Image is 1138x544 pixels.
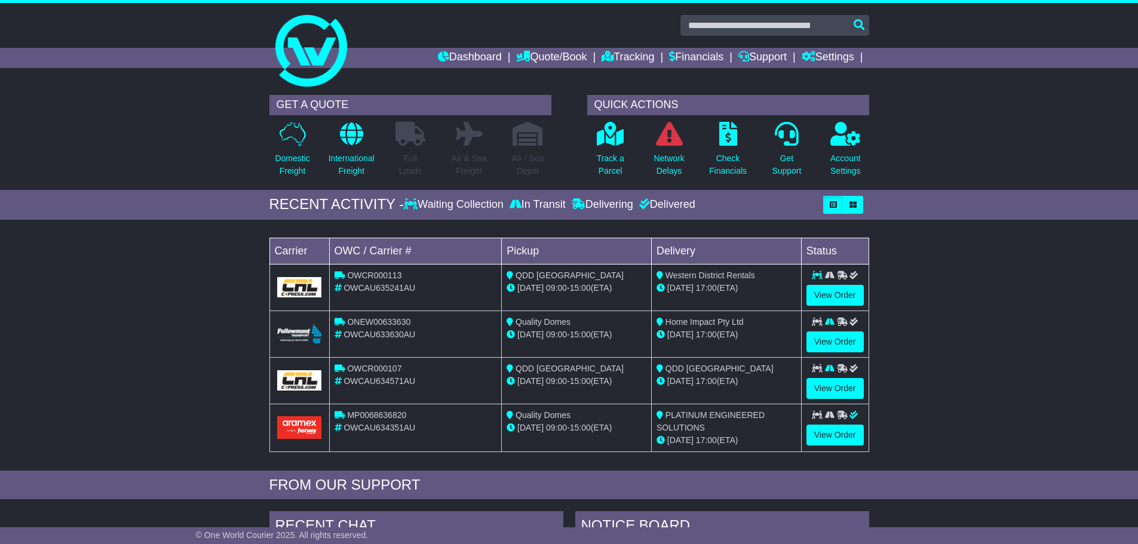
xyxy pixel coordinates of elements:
[806,285,864,306] a: View Order
[575,511,869,543] div: NOTICE BOARD
[830,121,861,184] a: AccountSettings
[507,328,646,341] div: - (ETA)
[343,283,415,293] span: OWCAU635241AU
[667,330,694,339] span: [DATE]
[546,330,567,339] span: 09:00
[517,376,544,386] span: [DATE]
[602,48,654,68] a: Tracking
[667,435,694,445] span: [DATE]
[570,423,591,432] span: 15:00
[806,331,864,352] a: View Order
[277,416,322,438] img: Aramex.png
[516,364,624,373] span: QDD [GEOGRAPHIC_DATA]
[570,283,591,293] span: 15:00
[587,95,869,115] div: QUICK ACTIONS
[343,423,415,432] span: OWCAU634351AU
[347,317,410,327] span: ONEW00633630
[329,238,502,264] td: OWC / Carrier #
[328,121,375,184] a: InternationalFreight
[657,375,796,388] div: (ETA)
[347,271,401,280] span: OWCR000113
[516,410,570,420] span: Quality Domes
[507,422,646,434] div: - (ETA)
[665,364,774,373] span: QDD [GEOGRAPHIC_DATA]
[669,48,723,68] a: Financials
[277,370,322,391] img: GetCarrierServiceLogo
[802,48,854,68] a: Settings
[343,330,415,339] span: OWCAU633630AU
[196,530,369,540] span: © One World Courier 2025. All rights reserved.
[347,364,401,373] span: OWCR000107
[277,324,322,344] img: Followmont_Transport.png
[657,434,796,447] div: (ETA)
[696,435,717,445] span: 17:00
[665,317,744,327] span: Home Impact Pty Ltd
[329,152,375,177] p: International Freight
[275,152,309,177] p: Domestic Freight
[269,196,404,213] div: RECENT ACTIVITY -
[517,330,544,339] span: [DATE]
[269,95,551,115] div: GET A QUOTE
[570,330,591,339] span: 15:00
[269,477,869,494] div: FROM OUR SUPPORT
[651,238,801,264] td: Delivery
[667,283,694,293] span: [DATE]
[830,152,861,177] p: Account Settings
[274,121,310,184] a: DomesticFreight
[269,238,329,264] td: Carrier
[569,198,636,211] div: Delivering
[546,283,567,293] span: 09:00
[657,410,765,432] span: PLATINUM ENGINEERED SOLUTIONS
[806,425,864,445] a: View Order
[771,121,802,184] a: GetSupport
[696,330,717,339] span: 17:00
[667,376,694,386] span: [DATE]
[516,271,624,280] span: QDD [GEOGRAPHIC_DATA]
[546,376,567,386] span: 09:00
[516,317,570,327] span: Quality Domes
[596,121,625,184] a: Track aParcel
[772,152,801,177] p: Get Support
[395,152,425,177] p: Full Loads
[507,198,569,211] div: In Transit
[636,198,695,211] div: Delivered
[516,48,587,68] a: Quote/Book
[502,238,652,264] td: Pickup
[404,198,506,211] div: Waiting Collection
[597,152,624,177] p: Track a Parcel
[738,48,787,68] a: Support
[696,283,717,293] span: 17:00
[657,328,796,341] div: (ETA)
[654,152,684,177] p: Network Delays
[801,238,869,264] td: Status
[512,152,544,177] p: Air / Sea Depot
[517,423,544,432] span: [DATE]
[277,277,322,297] img: GetCarrierServiceLogo
[708,121,747,184] a: CheckFinancials
[709,152,747,177] p: Check Financials
[517,283,544,293] span: [DATE]
[657,282,796,294] div: (ETA)
[507,282,646,294] div: - (ETA)
[570,376,591,386] span: 15:00
[343,376,415,386] span: OWCAU634571AU
[507,375,646,388] div: - (ETA)
[696,376,717,386] span: 17:00
[452,152,487,177] p: Air & Sea Freight
[269,511,563,543] div: RECENT CHAT
[806,378,864,399] a: View Order
[438,48,502,68] a: Dashboard
[653,121,685,184] a: NetworkDelays
[546,423,567,432] span: 09:00
[665,271,755,280] span: Western District Rentals
[347,410,406,420] span: MP0068636820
